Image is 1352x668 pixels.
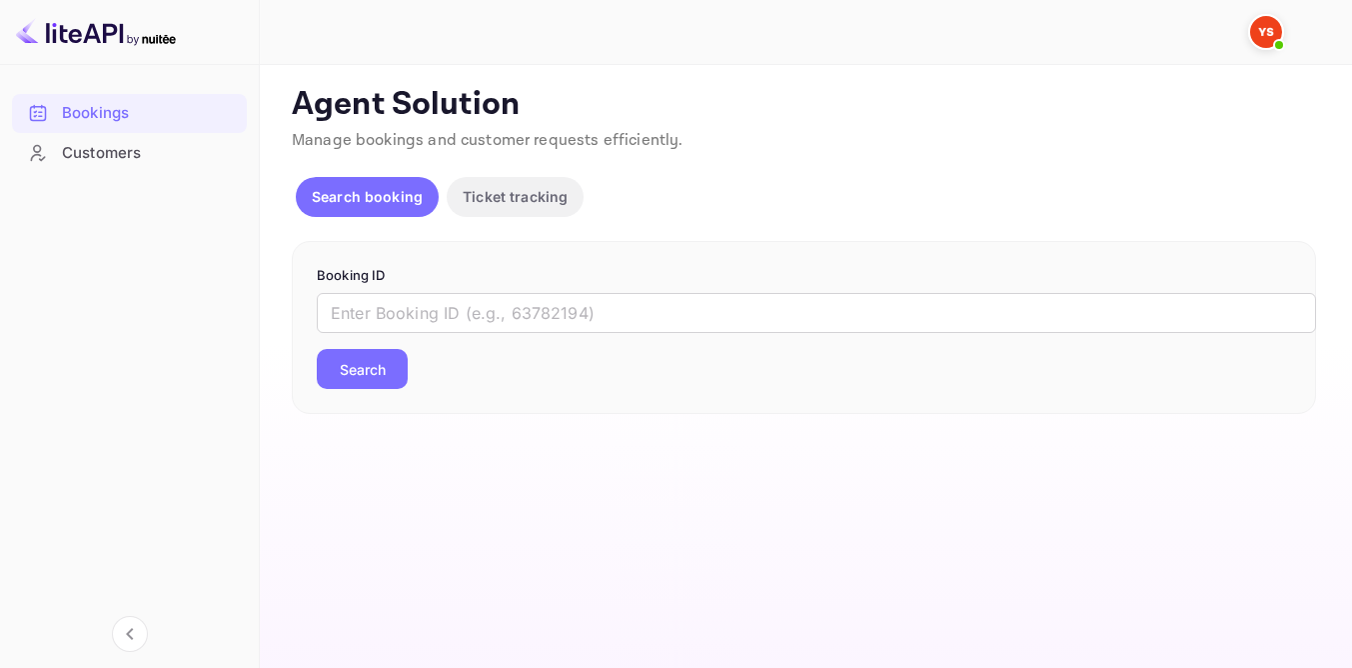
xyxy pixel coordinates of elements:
[112,616,148,652] button: Collapse navigation
[12,94,247,131] a: Bookings
[1250,16,1282,48] img: Yandex Support
[463,186,568,207] p: Ticket tracking
[62,142,237,165] div: Customers
[312,186,423,207] p: Search booking
[16,16,176,48] img: LiteAPI logo
[62,102,237,125] div: Bookings
[292,130,683,151] span: Manage bookings and customer requests efficiently.
[292,85,1316,125] p: Agent Solution
[12,134,247,173] div: Customers
[317,266,1291,286] p: Booking ID
[12,134,247,171] a: Customers
[317,293,1316,333] input: Enter Booking ID (e.g., 63782194)
[317,349,408,389] button: Search
[12,94,247,133] div: Bookings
